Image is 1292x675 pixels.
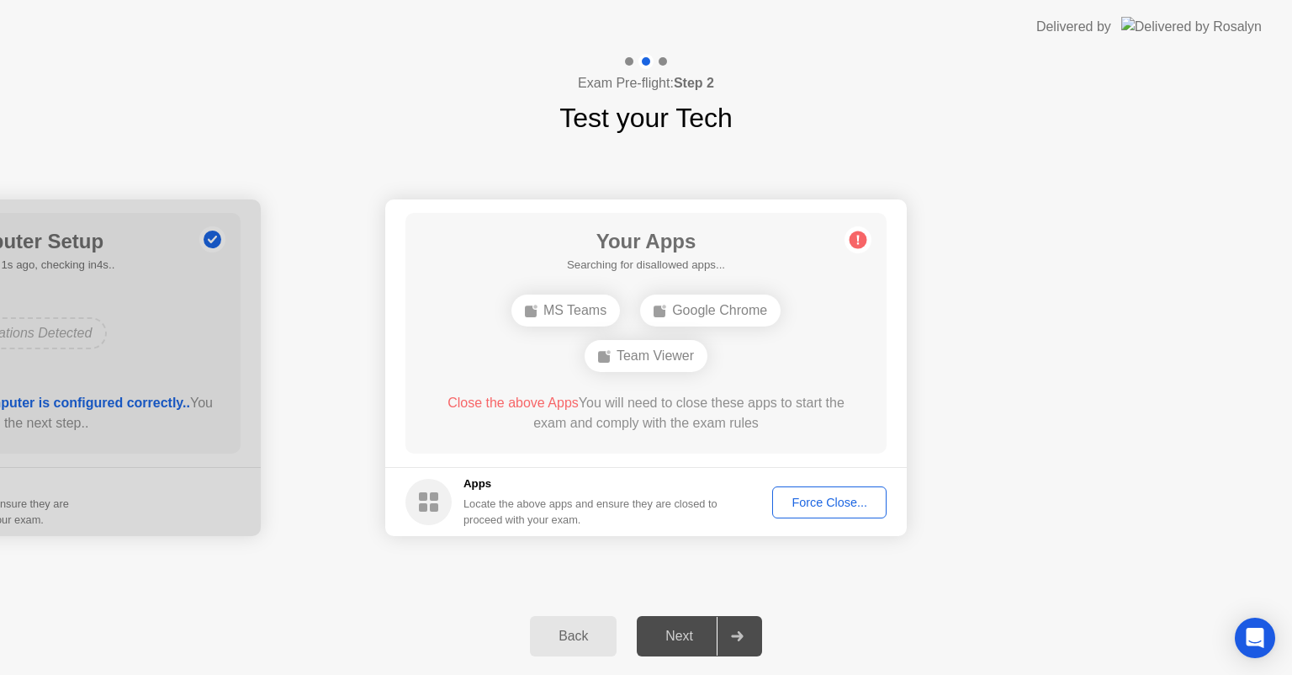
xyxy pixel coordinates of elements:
div: Force Close... [778,496,881,509]
div: You will need to close these apps to start the exam and comply with the exam rules [430,393,863,433]
b: Step 2 [674,76,714,90]
div: Open Intercom Messenger [1235,618,1275,658]
button: Force Close... [772,486,887,518]
h5: Apps [463,476,718,492]
h4: Exam Pre-flight: [578,73,714,93]
h1: Test your Tech [559,98,733,138]
span: Close the above Apps [447,396,579,410]
button: Next [637,616,762,656]
div: Google Chrome [640,295,781,327]
div: Delivered by [1036,17,1111,37]
div: MS Teams [511,295,620,327]
h5: Searching for disallowed apps... [567,257,725,274]
div: Locate the above apps and ensure they are closed to proceed with your exam. [463,496,718,528]
div: Team Viewer [585,340,707,372]
div: Next [642,629,717,644]
h1: Your Apps [567,226,725,257]
img: Delivered by Rosalyn [1121,17,1262,36]
div: Back [535,629,612,644]
button: Back [530,616,617,656]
